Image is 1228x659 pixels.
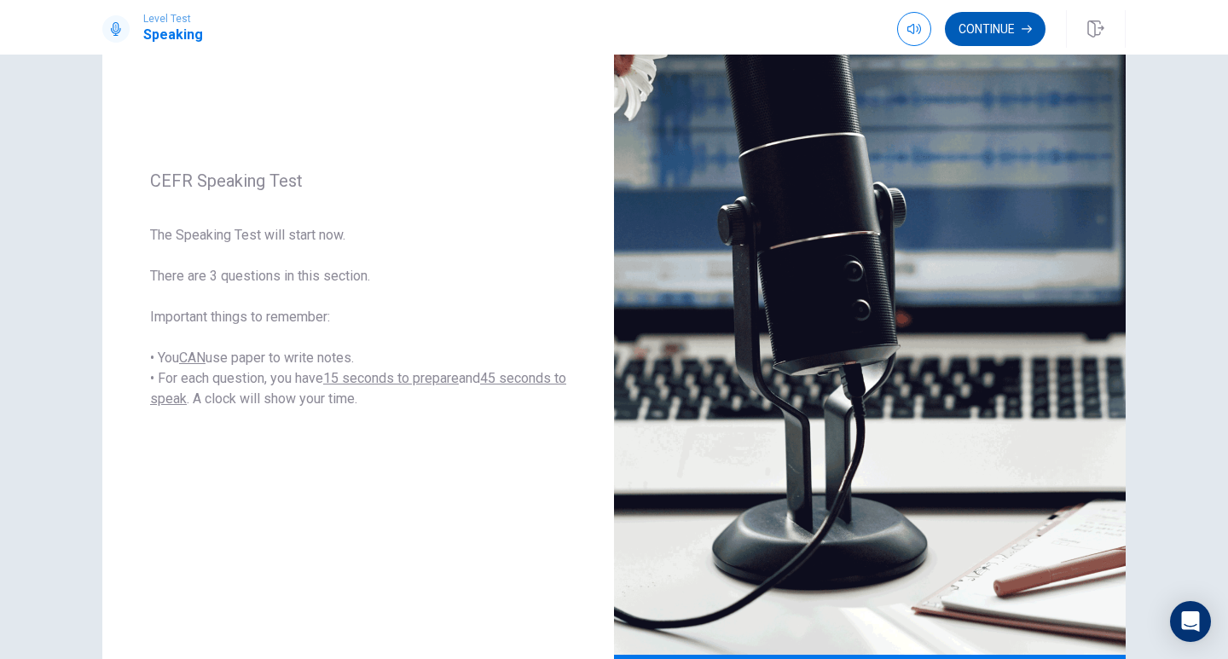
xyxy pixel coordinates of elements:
span: Level Test [143,13,203,25]
h1: Speaking [143,25,203,45]
u: CAN [179,350,206,366]
span: The Speaking Test will start now. There are 3 questions in this section. Important things to reme... [150,225,566,409]
button: Continue [945,12,1046,46]
u: 15 seconds to prepare [323,370,459,386]
span: CEFR Speaking Test [150,171,566,191]
div: Open Intercom Messenger [1170,601,1211,642]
